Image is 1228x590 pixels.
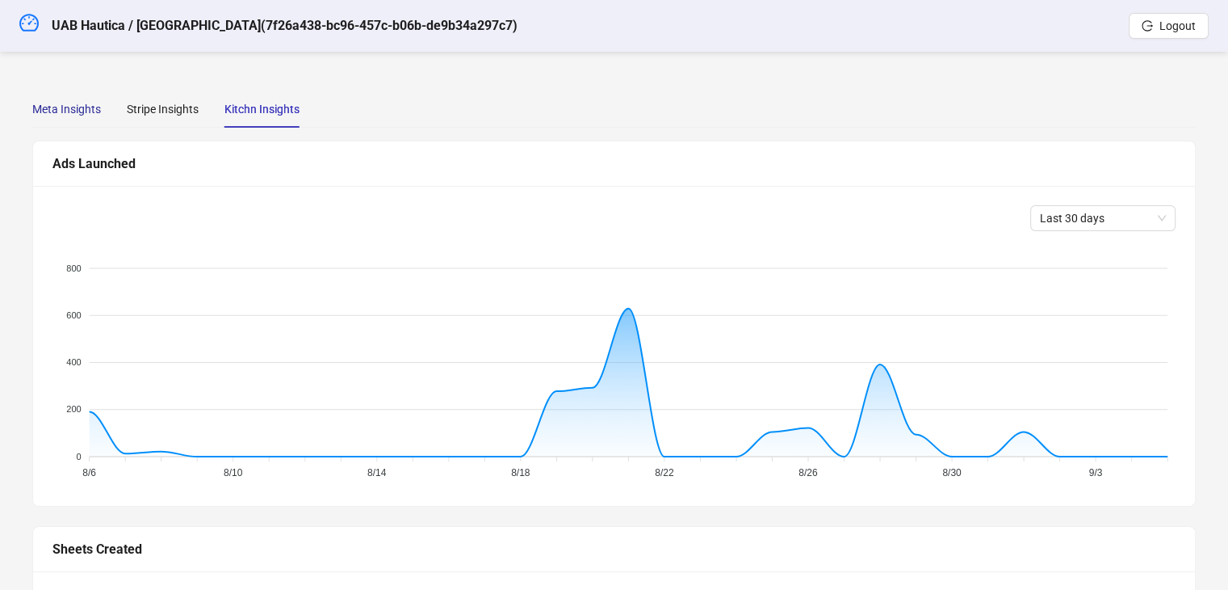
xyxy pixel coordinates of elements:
div: Sheets Created [52,539,1176,559]
span: logout [1142,20,1153,32]
span: Last 30 days [1040,206,1166,230]
tspan: 800 [66,263,81,273]
span: Logout [1159,19,1196,32]
tspan: 8/14 [367,467,387,478]
tspan: 8/18 [511,467,530,478]
div: Stripe Insights [127,100,199,118]
tspan: 9/3 [1089,467,1103,478]
div: Ads Launched [52,154,1176,174]
tspan: 600 [66,310,81,320]
tspan: 8/26 [798,467,818,478]
h5: UAB Hautica / [GEOGRAPHIC_DATA] ( 7f26a438-bc96-457c-b06b-de9b34a297c7 ) [52,16,518,36]
button: Logout [1129,13,1209,39]
div: Kitchn Insights [224,100,300,118]
tspan: 200 [66,404,81,414]
tspan: 0 [77,452,82,461]
div: Meta Insights [32,100,101,118]
tspan: 8/22 [655,467,674,478]
span: dashboard [19,13,39,32]
tspan: 8/30 [942,467,962,478]
tspan: 400 [66,357,81,367]
tspan: 8/10 [224,467,243,478]
tspan: 8/6 [82,467,96,478]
